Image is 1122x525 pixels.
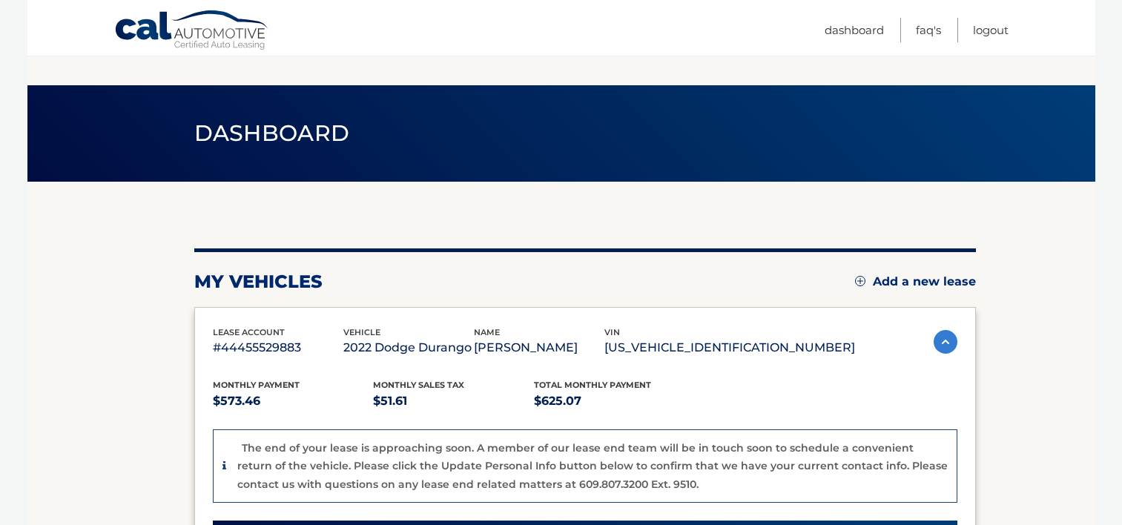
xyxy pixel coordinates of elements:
span: vin [604,327,620,337]
h2: my vehicles [194,271,323,293]
span: Total Monthly Payment [534,380,651,390]
span: Monthly Payment [213,380,300,390]
span: name [474,327,500,337]
p: [US_VEHICLE_IDENTIFICATION_NUMBER] [604,337,855,358]
img: add.svg [855,276,865,286]
a: FAQ's [916,18,941,42]
p: $51.61 [373,391,534,412]
p: $625.07 [534,391,695,412]
a: Logout [973,18,1009,42]
p: 2022 Dodge Durango [343,337,474,358]
span: Dashboard [194,119,350,147]
span: Monthly sales Tax [373,380,464,390]
a: Add a new lease [855,274,976,289]
a: Cal Automotive [114,10,270,53]
p: $573.46 [213,391,374,412]
span: lease account [213,327,285,337]
span: vehicle [343,327,380,337]
a: Dashboard [825,18,884,42]
p: [PERSON_NAME] [474,337,604,358]
p: The end of your lease is approaching soon. A member of our lease end team will be in touch soon t... [237,441,948,491]
img: accordion-active.svg [934,330,957,354]
p: #44455529883 [213,337,343,358]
